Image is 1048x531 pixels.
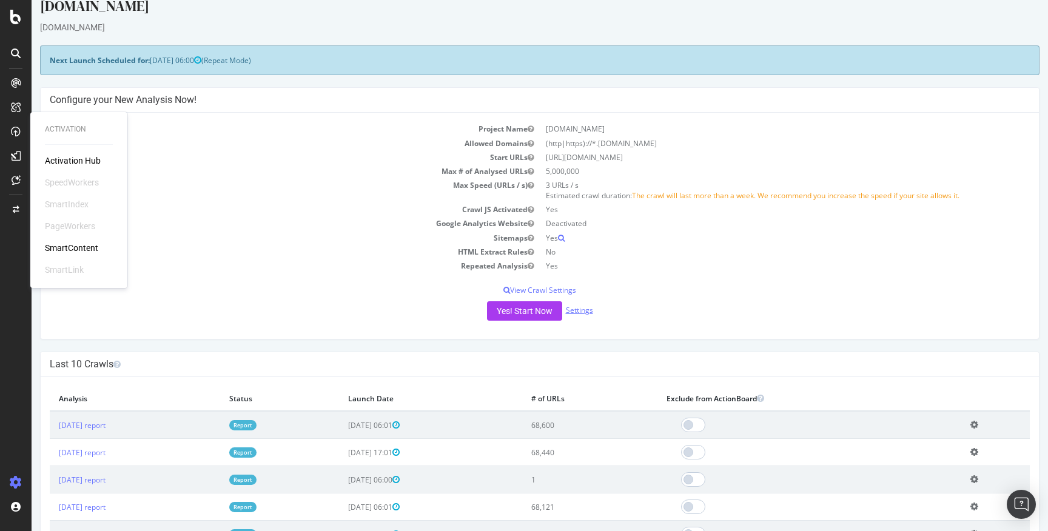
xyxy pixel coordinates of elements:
[18,259,508,273] td: Repeated Analysis
[491,439,626,466] td: 68,440
[508,245,998,259] td: No
[317,420,368,430] span: [DATE] 06:01
[45,155,101,167] a: Activation Hub
[27,447,74,458] a: [DATE] report
[8,45,1008,75] div: (Repeat Mode)
[18,178,508,202] td: Max Speed (URLs / s)
[491,411,626,439] td: 68,600
[18,285,998,295] p: View Crawl Settings
[18,122,508,136] td: Project Name
[18,150,508,164] td: Start URLs
[508,150,998,164] td: [URL][DOMAIN_NAME]
[198,502,225,512] a: Report
[45,242,98,254] a: SmartContent
[45,220,95,232] div: PageWorkers
[27,502,74,512] a: [DATE] report
[455,301,531,321] button: Yes! Start Now
[45,264,84,276] div: SmartLink
[18,216,508,230] td: Google Analytics Website
[27,475,74,485] a: [DATE] report
[45,198,89,210] div: SmartIndex
[626,386,930,411] th: Exclude from ActionBoard
[508,136,998,150] td: (http|https)://*.[DOMAIN_NAME]
[18,245,508,259] td: HTML Extract Rules
[508,259,998,273] td: Yes
[45,124,113,135] div: Activation
[317,502,368,512] span: [DATE] 06:01
[18,358,998,370] h4: Last 10 Crawls
[508,178,998,202] td: 3 URLs / s Estimated crawl duration:
[45,176,99,189] div: SpeedWorkers
[508,231,998,245] td: Yes
[18,164,508,178] td: Max # of Analysed URLs
[317,475,368,485] span: [DATE] 06:00
[508,216,998,230] td: Deactivated
[18,94,998,106] h4: Configure your New Analysis Now!
[118,55,170,65] span: [DATE] 06:00
[18,136,508,150] td: Allowed Domains
[18,55,118,65] strong: Next Launch Scheduled for:
[508,122,998,136] td: [DOMAIN_NAME]
[8,21,1008,33] div: [DOMAIN_NAME]
[534,305,562,315] a: Settings
[600,190,928,201] span: The crawl will last more than a week. We recommend you increase the speed if your site allows it.
[18,202,508,216] td: Crawl JS Activated
[27,420,74,430] a: [DATE] report
[491,466,626,493] td: 1
[198,420,225,430] a: Report
[508,164,998,178] td: 5,000,000
[491,386,626,411] th: # of URLs
[317,447,368,458] span: [DATE] 17:01
[198,475,225,485] a: Report
[18,386,189,411] th: Analysis
[1007,490,1036,519] div: Open Intercom Messenger
[307,386,491,411] th: Launch Date
[508,202,998,216] td: Yes
[491,493,626,521] td: 68,121
[18,231,508,245] td: Sitemaps
[198,447,225,458] a: Report
[189,386,308,411] th: Status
